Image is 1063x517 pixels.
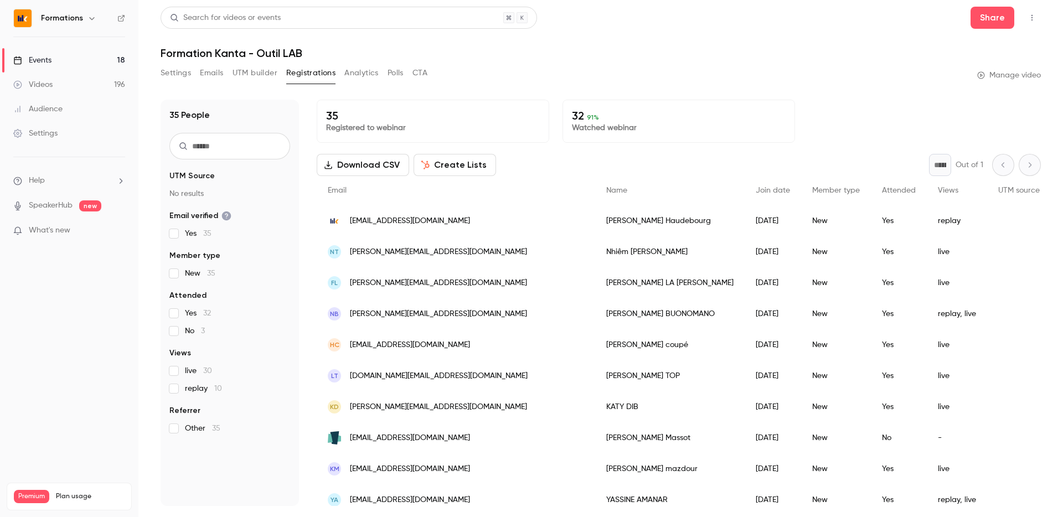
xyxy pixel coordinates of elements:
[201,327,205,335] span: 3
[161,46,1041,60] h1: Formation Kanta - Outil LAB
[331,371,338,381] span: lT
[971,7,1014,29] button: Share
[207,270,215,277] span: 35
[927,205,987,236] div: replay
[801,422,871,453] div: New
[745,205,801,236] div: [DATE]
[350,370,528,382] span: [DOMAIN_NAME][EMAIL_ADDRESS][DOMAIN_NAME]
[801,360,871,391] div: New
[595,484,745,515] div: YASSINE AMANAR
[328,431,341,444] img: 120-pour-cent.fr
[595,298,745,329] div: [PERSON_NAME] BUONOMANO
[572,122,786,133] p: Watched webinar
[286,64,336,82] button: Registrations
[871,298,927,329] div: Yes
[801,236,871,267] div: New
[13,175,125,187] li: help-dropdown-opener
[29,200,73,211] a: SpeakerHub
[350,463,470,475] span: [EMAIL_ADDRESS][DOMAIN_NAME]
[745,484,801,515] div: [DATE]
[330,464,339,474] span: Km
[745,329,801,360] div: [DATE]
[595,205,745,236] div: [PERSON_NAME] Haudebourg
[326,122,540,133] p: Registered to webinar
[414,154,496,176] button: Create Lists
[595,329,745,360] div: [PERSON_NAME] coupé
[169,108,210,122] h1: 35 People
[200,64,223,82] button: Emails
[328,187,347,194] span: Email
[927,484,987,515] div: replay, live
[13,128,58,139] div: Settings
[328,214,341,228] img: kanta.fr
[331,495,338,505] span: YA
[185,228,211,239] span: Yes
[14,490,49,503] span: Premium
[812,187,860,194] span: Member type
[745,360,801,391] div: [DATE]
[801,391,871,422] div: New
[745,391,801,422] div: [DATE]
[203,230,211,237] span: 35
[330,340,339,350] span: hc
[317,154,409,176] button: Download CSV
[595,453,745,484] div: [PERSON_NAME] mazdour
[185,268,215,279] span: New
[801,484,871,515] div: New
[801,267,871,298] div: New
[214,385,222,392] span: 10
[998,187,1040,194] span: UTM source
[572,109,786,122] p: 32
[871,360,927,391] div: Yes
[169,170,215,182] span: UTM Source
[56,492,125,501] span: Plan usage
[927,298,987,329] div: replay, live
[927,360,987,391] div: live
[350,401,527,413] span: [PERSON_NAME][EMAIL_ADDRESS][DOMAIN_NAME]
[595,236,745,267] div: Nhiêm [PERSON_NAME]
[938,187,958,194] span: Views
[745,453,801,484] div: [DATE]
[169,210,231,221] span: Email verified
[927,391,987,422] div: live
[927,329,987,360] div: live
[350,277,527,289] span: [PERSON_NAME][EMAIL_ADDRESS][DOMAIN_NAME]
[13,104,63,115] div: Audience
[801,205,871,236] div: New
[326,109,540,122] p: 35
[927,236,987,267] div: live
[350,215,470,227] span: [EMAIL_ADDRESS][DOMAIN_NAME]
[331,278,338,288] span: FL
[13,55,51,66] div: Events
[350,246,527,258] span: [PERSON_NAME][EMAIL_ADDRESS][DOMAIN_NAME]
[871,453,927,484] div: Yes
[170,12,281,24] div: Search for videos or events
[745,267,801,298] div: [DATE]
[233,64,277,82] button: UTM builder
[412,64,427,82] button: CTA
[29,175,45,187] span: Help
[606,187,627,194] span: Name
[595,391,745,422] div: KATY DIB
[871,205,927,236] div: Yes
[927,422,987,453] div: -
[871,484,927,515] div: Yes
[350,339,470,351] span: [EMAIL_ADDRESS][DOMAIN_NAME]
[745,236,801,267] div: [DATE]
[871,329,927,360] div: Yes
[927,267,987,298] div: live
[185,308,211,319] span: Yes
[956,159,983,170] p: Out of 1
[977,70,1041,81] a: Manage video
[29,225,70,236] span: What's new
[203,309,211,317] span: 32
[801,298,871,329] div: New
[169,405,200,416] span: Referrer
[587,113,599,121] span: 91 %
[801,329,871,360] div: New
[169,290,207,301] span: Attended
[388,64,404,82] button: Polls
[927,453,987,484] div: live
[595,267,745,298] div: [PERSON_NAME] LA [PERSON_NAME]
[801,453,871,484] div: New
